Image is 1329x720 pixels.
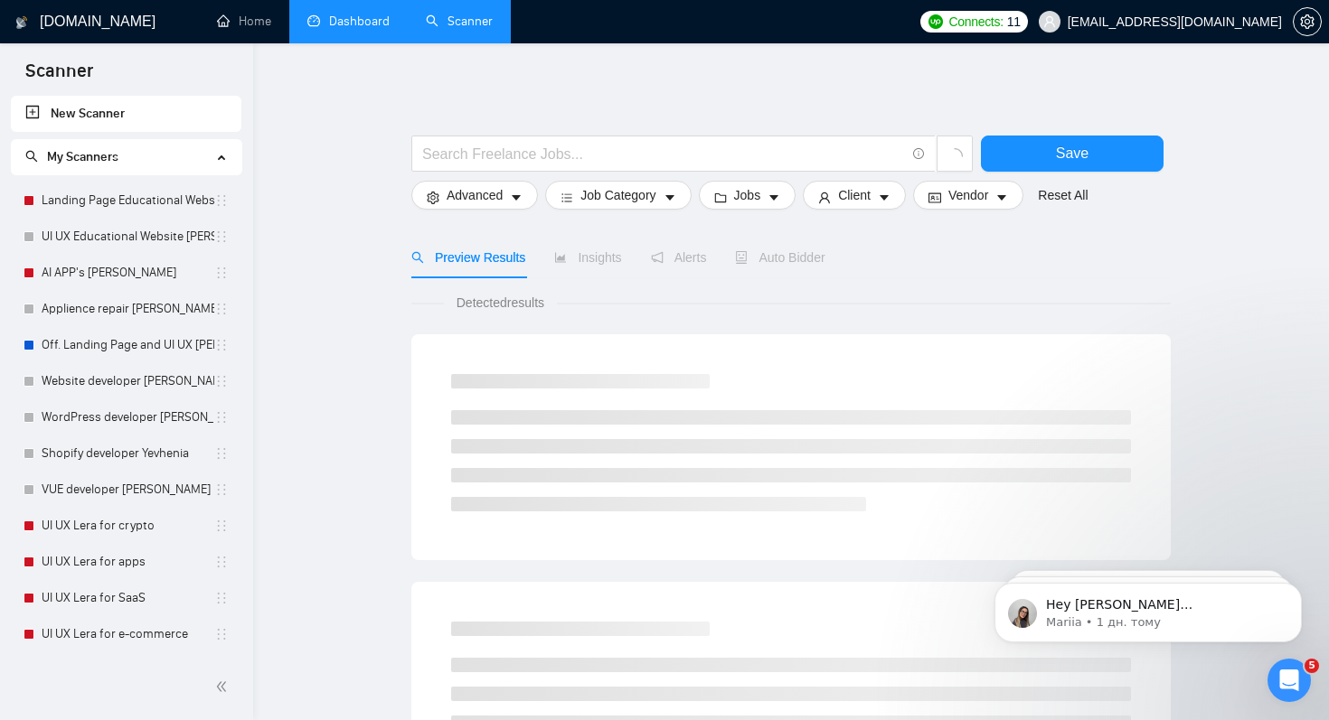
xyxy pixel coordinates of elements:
[214,229,229,244] span: holder
[878,191,891,204] span: caret-down
[42,544,214,580] a: UI UX Lera for apps
[11,291,241,327] li: Applience repair Edward
[948,12,1003,32] span: Connects:
[444,293,557,313] span: Detected results
[11,652,241,688] li: UI UX Lera for landing page
[11,255,241,291] li: AI APP's Edward
[1293,7,1322,36] button: setting
[42,255,214,291] a: AI APP's [PERSON_NAME]
[42,616,214,652] a: UI UX Lera for e-commerce
[11,435,241,472] li: Shopify developer Yevhenia
[25,96,227,132] a: New Scanner
[11,182,241,219] li: Landing Page Educational Website UI UX Edward
[818,191,831,204] span: user
[11,399,241,435] li: WordPress developer Yevhenia
[11,327,241,363] li: Off. Landing Page and UI UX Edward large
[928,14,943,29] img: upwork-logo.png
[214,266,229,280] span: holder
[1007,12,1021,32] span: 11
[967,545,1329,671] iframe: Intercom notifications повідомлення
[11,580,241,616] li: UI UX Lera for SaaS
[42,399,214,435] a: WordPress developer [PERSON_NAME]
[714,191,727,204] span: folder
[42,508,214,544] a: UI UX Lera for crypto
[580,185,655,205] span: Job Category
[561,191,573,204] span: bars
[11,544,241,580] li: UI UX Lera for apps
[25,150,38,163] span: search
[214,374,229,388] span: holder
[214,446,229,461] span: holder
[411,250,525,265] span: Preview Results
[651,251,664,264] span: notification
[214,193,229,208] span: holder
[214,519,229,533] span: holder
[1293,14,1322,29] a: setting
[47,149,118,164] span: My Scanners
[838,185,871,205] span: Client
[1305,659,1319,673] span: 5
[1268,659,1311,702] iframe: Intercom live chat
[11,96,241,132] li: New Scanner
[15,8,28,37] img: logo
[1043,15,1056,28] span: user
[928,191,941,204] span: idcard
[545,181,691,210] button: barsJob Categorycaret-down
[214,338,229,352] span: holder
[42,472,214,508] a: VUE developer [PERSON_NAME]
[913,148,925,160] span: info-circle
[913,181,1023,210] button: idcardVendorcaret-down
[214,591,229,605] span: holder
[554,250,621,265] span: Insights
[651,250,707,265] span: Alerts
[11,363,241,399] li: Website developer Yevhenia
[11,508,241,544] li: UI UX Lera for crypto
[1038,185,1088,205] a: Reset All
[215,678,233,696] span: double-left
[11,616,241,652] li: UI UX Lera for e-commerce
[664,191,676,204] span: caret-down
[42,291,214,327] a: Applience repair [PERSON_NAME]
[11,58,108,96] span: Scanner
[411,181,538,210] button: settingAdvancedcaret-down
[427,191,439,204] span: setting
[948,185,988,205] span: Vendor
[214,302,229,316] span: holder
[307,14,390,29] a: dashboardDashboard
[42,363,214,399] a: Website developer [PERSON_NAME]
[803,181,906,210] button: userClientcaret-down
[11,472,241,508] li: VUE developer Yevhenia
[426,14,493,29] a: searchScanner
[510,191,523,204] span: caret-down
[411,251,424,264] span: search
[42,219,214,255] a: UI UX Educational Website [PERSON_NAME]
[214,410,229,425] span: holder
[995,191,1008,204] span: caret-down
[735,250,825,265] span: Auto Bidder
[734,185,761,205] span: Jobs
[447,185,503,205] span: Advanced
[699,181,796,210] button: folderJobscaret-down
[11,219,241,255] li: UI UX Educational Website Edward
[42,435,214,472] a: Shopify developer Yevhenia
[214,627,229,641] span: holder
[735,251,748,264] span: robot
[42,182,214,219] a: Landing Page Educational Website UI UX [PERSON_NAME]
[214,482,229,497] span: holder
[768,191,780,204] span: caret-down
[42,580,214,616] a: UI UX Lera for SaaS
[981,136,1164,172] button: Save
[1294,14,1321,29] span: setting
[554,251,567,264] span: area-chart
[217,14,271,29] a: homeHome
[947,148,963,164] span: loading
[42,327,214,363] a: Off. Landing Page and UI UX [PERSON_NAME] large
[1056,142,1089,164] span: Save
[25,149,118,164] span: My Scanners
[214,555,229,569] span: holder
[422,143,905,165] input: Search Freelance Jobs...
